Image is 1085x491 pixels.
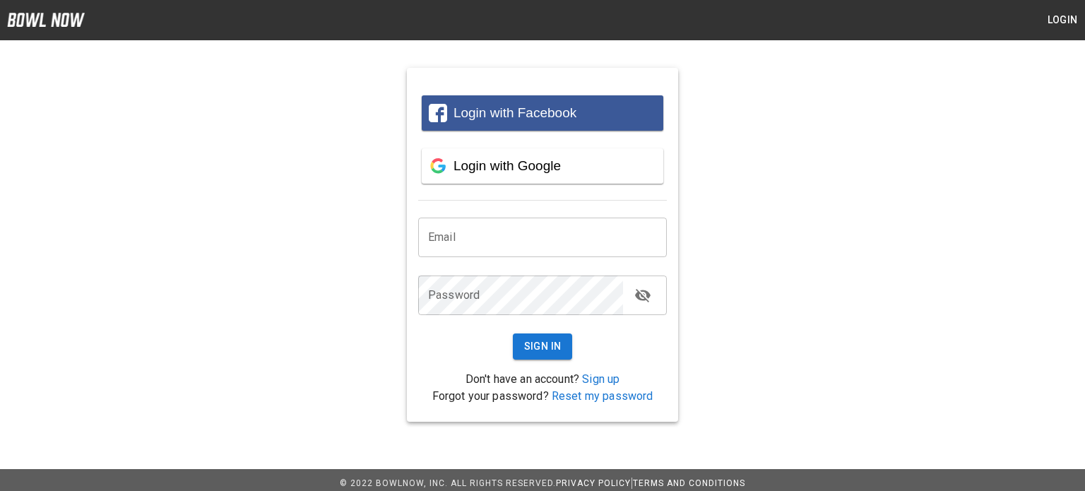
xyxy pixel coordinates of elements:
img: logo [7,13,85,27]
span: Login with Google [453,158,561,173]
button: Sign In [513,333,573,360]
button: toggle password visibility [629,281,657,309]
span: © 2022 BowlNow, Inc. All Rights Reserved. [340,478,556,488]
p: Forgot your password? [418,388,667,405]
span: Login with Facebook [453,105,576,120]
p: Don't have an account? [418,371,667,388]
a: Reset my password [552,389,653,403]
button: Login [1040,7,1085,33]
button: Login with Facebook [422,95,663,131]
a: Sign up [582,372,619,386]
button: Login with Google [422,148,663,184]
a: Privacy Policy [556,478,631,488]
a: Terms and Conditions [633,478,745,488]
